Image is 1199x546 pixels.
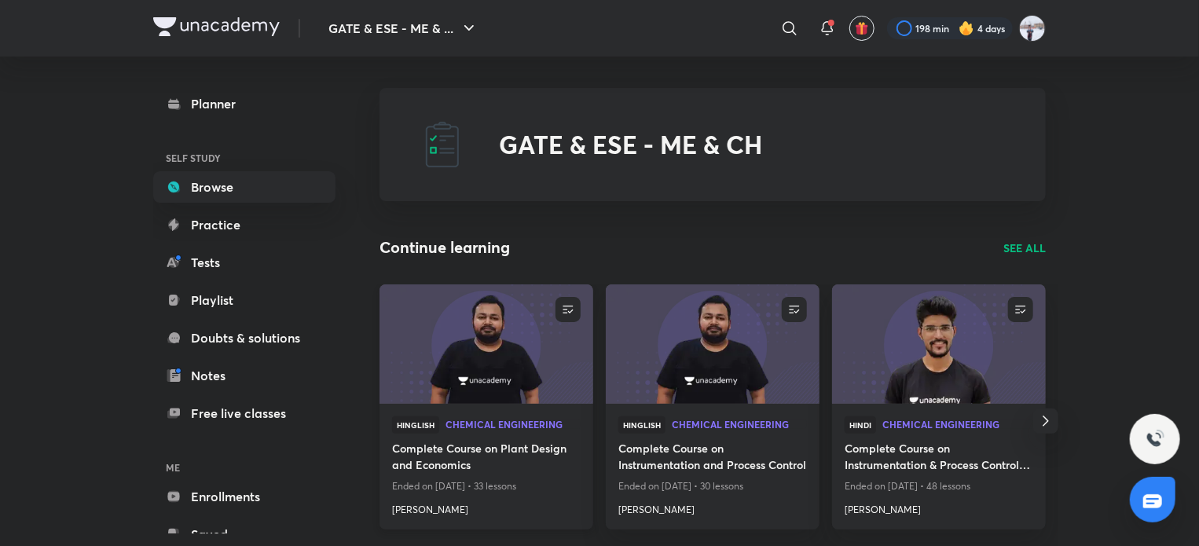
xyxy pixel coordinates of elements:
[845,416,876,434] span: Hindi
[832,284,1046,404] a: new-thumbnail
[855,21,869,35] img: avatar
[618,497,807,517] a: [PERSON_NAME]
[672,420,807,431] a: Chemical Engineering
[392,416,439,434] span: Hinglish
[319,13,488,44] button: GATE & ESE - ME & ...
[153,17,280,40] a: Company Logo
[153,454,335,481] h6: ME
[153,481,335,512] a: Enrollments
[830,283,1047,405] img: new-thumbnail
[153,284,335,316] a: Playlist
[959,20,974,36] img: streak
[845,440,1033,476] a: Complete Course on Instrumentation & Process Control for GATE 2026/27
[392,476,581,497] p: Ended on [DATE] • 33 lessons
[1003,240,1046,256] a: SEE ALL
[379,236,510,259] h2: Continue learning
[849,16,874,41] button: avatar
[603,283,821,405] img: new-thumbnail
[153,17,280,36] img: Company Logo
[499,130,762,159] h2: GATE & ESE - ME & CH
[618,416,665,434] span: Hinglish
[392,440,581,476] a: Complete Course on Plant Design and Economics
[882,420,1033,431] a: Chemical Engineering
[845,476,1033,497] p: Ended on [DATE] • 48 lessons
[153,209,335,240] a: Practice
[672,420,807,429] span: Chemical Engineering
[153,145,335,171] h6: SELF STUDY
[153,360,335,391] a: Notes
[417,119,467,170] img: GATE & ESE - ME & CH
[445,420,581,431] a: Chemical Engineering
[618,476,807,497] p: Ended on [DATE] • 30 lessons
[845,497,1033,517] a: [PERSON_NAME]
[1146,430,1164,449] img: ttu
[445,420,581,429] span: Chemical Engineering
[618,440,807,476] a: Complete Course on Instrumentation and Process Control
[1019,15,1046,42] img: Nikhil
[153,322,335,354] a: Doubts & solutions
[379,284,593,404] a: new-thumbnail
[377,283,595,405] img: new-thumbnail
[153,88,335,119] a: Planner
[606,284,819,404] a: new-thumbnail
[392,497,581,517] a: [PERSON_NAME]
[882,420,1033,429] span: Chemical Engineering
[153,398,335,429] a: Free live classes
[153,247,335,278] a: Tests
[153,171,335,203] a: Browse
